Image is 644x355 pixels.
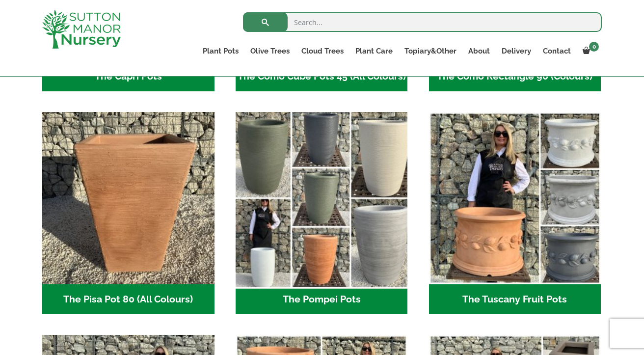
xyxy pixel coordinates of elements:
img: logo [42,10,121,49]
input: Search... [243,12,602,32]
a: Plant Pots [197,44,244,58]
a: Visit product category The Pisa Pot 80 (All Colours) [42,112,215,314]
a: Contact [537,44,577,58]
a: Visit product category The Pompei Pots [236,112,408,314]
h2: The Pompei Pots [236,284,408,315]
h2: The Tuscany Fruit Pots [429,284,601,315]
a: About [462,44,496,58]
span: 0 [589,42,599,52]
img: The Tuscany Fruit Pots [429,112,601,284]
a: Plant Care [349,44,399,58]
a: Topiary&Other [399,44,462,58]
img: The Pisa Pot 80 (All Colours) [42,112,215,284]
a: Visit product category The Tuscany Fruit Pots [429,112,601,314]
a: 0 [577,44,602,58]
a: Olive Trees [244,44,295,58]
a: Cloud Trees [295,44,349,58]
a: Delivery [496,44,537,58]
h2: The Pisa Pot 80 (All Colours) [42,284,215,315]
img: The Pompei Pots [231,108,412,289]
